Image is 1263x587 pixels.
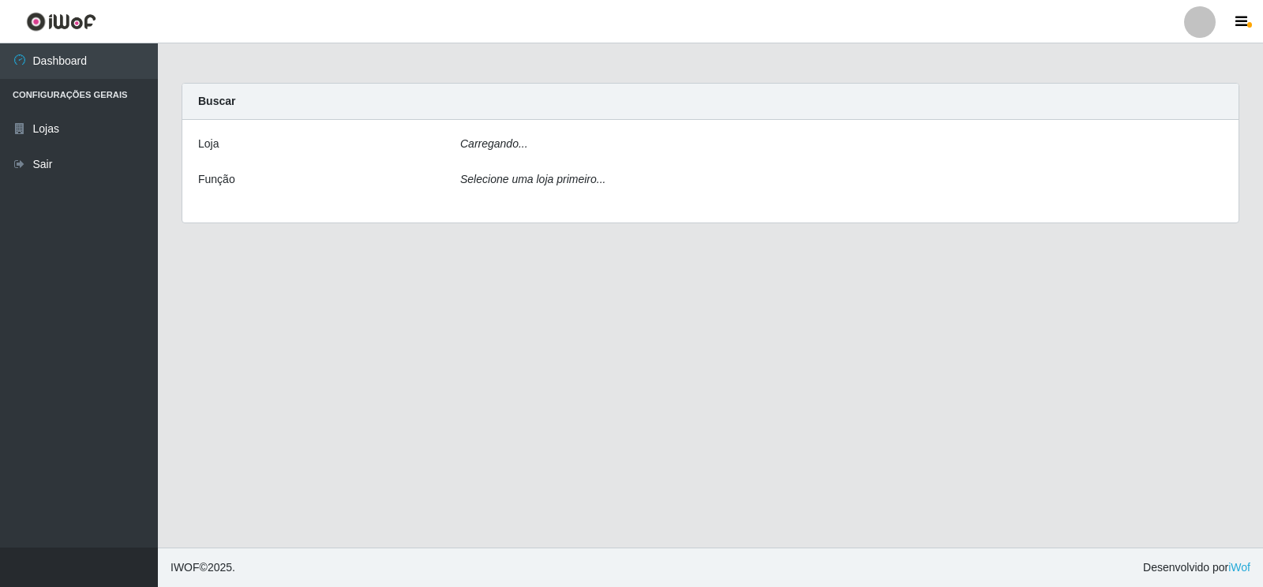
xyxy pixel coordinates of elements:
label: Loja [198,136,219,152]
i: Selecione uma loja primeiro... [460,173,605,185]
label: Função [198,171,235,188]
span: © 2025 . [171,559,235,576]
i: Carregando... [460,137,528,150]
img: CoreUI Logo [26,12,96,32]
a: iWof [1228,561,1250,574]
strong: Buscar [198,95,235,107]
span: Desenvolvido por [1143,559,1250,576]
span: IWOF [171,561,200,574]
